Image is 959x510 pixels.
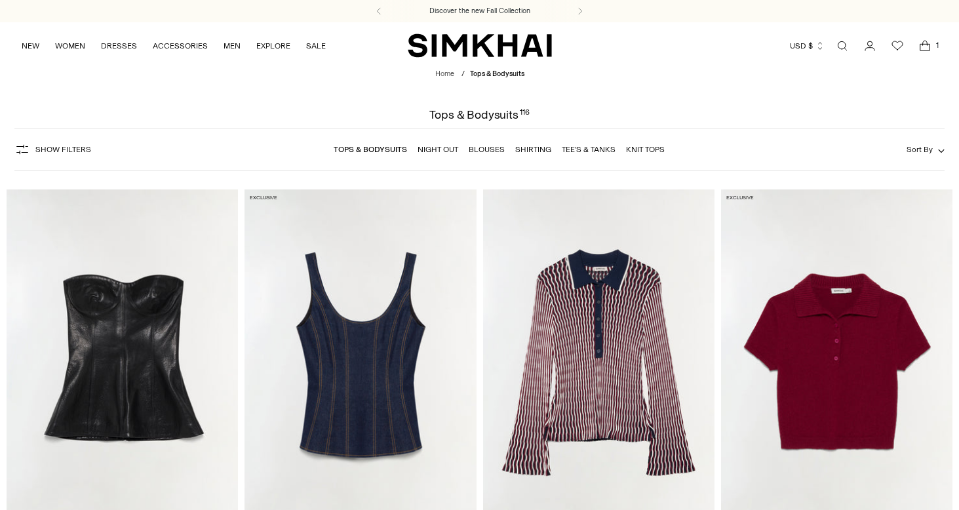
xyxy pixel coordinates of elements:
h1: Tops & Bodysuits [429,109,529,121]
a: ACCESSORIES [153,31,208,60]
a: Tops & Bodysuits [334,145,407,154]
div: / [461,69,465,80]
a: SIMKHAI [408,33,552,58]
a: Knit Tops [626,145,665,154]
a: MEN [224,31,241,60]
a: Go to the account page [857,33,883,59]
a: Blouses [469,145,505,154]
button: Show Filters [14,139,91,160]
a: Open cart modal [912,33,938,59]
a: EXPLORE [256,31,290,60]
a: WOMEN [55,31,85,60]
span: Show Filters [35,145,91,154]
span: 1 [931,39,943,51]
a: Home [435,69,454,78]
a: DRESSES [101,31,137,60]
button: Sort By [907,142,945,157]
a: Night Out [418,145,458,154]
a: Open search modal [829,33,855,59]
a: Wishlist [884,33,910,59]
span: Tops & Bodysuits [470,69,524,78]
a: Discover the new Fall Collection [429,6,530,16]
nav: breadcrumbs [435,69,524,80]
a: NEW [22,31,39,60]
a: SALE [306,31,326,60]
button: USD $ [790,31,825,60]
nav: Linked collections [334,136,665,163]
div: 116 [520,109,530,121]
span: Sort By [907,145,933,154]
a: Tee's & Tanks [562,145,616,154]
a: Shirting [515,145,551,154]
